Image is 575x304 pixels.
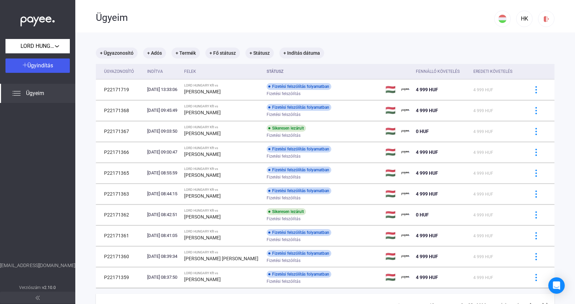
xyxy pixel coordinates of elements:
div: LORD HUNGARY Kft vs [184,229,261,234]
div: LORD HUNGARY Kft vs [184,209,261,213]
span: 4 999 HUF [473,108,493,113]
span: Ügyindítás [27,62,53,69]
img: payee-logo [401,232,410,240]
td: P22171365 [96,163,144,183]
td: P22171366 [96,142,144,162]
div: Fizetési felszólítás folyamatban [267,146,331,153]
button: HU [494,11,511,27]
td: 🇭🇺 [383,225,399,246]
span: 4 999 HUF [416,191,438,197]
img: payee-logo [401,211,410,219]
strong: [PERSON_NAME] [184,193,221,199]
img: payee-logo [401,148,410,156]
div: HK [519,15,530,23]
strong: [PERSON_NAME] [PERSON_NAME] [184,256,258,261]
span: 4 999 HUF [416,170,438,176]
span: 4 999 HUF [416,149,438,155]
div: Indítva [147,67,179,76]
td: 🇭🇺 [383,267,399,288]
img: more-blue [533,170,540,177]
span: 0 HUF [416,212,429,217]
strong: [PERSON_NAME] [184,277,221,282]
div: Fizetési felszólítás folyamatban [267,271,331,278]
mat-chip: + Fő státusz [205,48,240,58]
span: 4 999 HUF [473,129,493,134]
strong: [PERSON_NAME] [184,131,221,136]
button: more-blue [529,145,543,159]
td: 🇭🇺 [383,163,399,183]
strong: [PERSON_NAME] [184,172,221,178]
div: [DATE] 08:42:51 [147,211,179,218]
div: Felek [184,67,196,76]
div: Indítva [147,67,163,76]
div: LORD HUNGARY Kft vs [184,125,261,129]
div: [DATE] 08:41:05 [147,232,179,239]
span: 4 999 HUF [473,150,493,155]
span: Fizetési felszólítás [267,236,301,244]
img: payee-logo [401,106,410,115]
span: 4 999 HUF [473,275,493,280]
span: 4 999 HUF [473,254,493,259]
img: more-blue [533,149,540,156]
button: HK [516,11,533,27]
div: Ügyazonosító [104,67,142,76]
div: Fizetési felszólítás folyamatban [267,229,331,236]
div: Fizetési felszólítás folyamatban [267,250,331,257]
button: more-blue [529,228,543,243]
button: more-blue [529,124,543,138]
strong: [PERSON_NAME] [184,214,221,220]
strong: [PERSON_NAME] [184,110,221,115]
span: 4 999 HUF [473,234,493,238]
td: P22171363 [96,184,144,204]
div: Fizetési felszólítás folyamatban [267,167,331,173]
img: HU [498,15,507,23]
th: Státusz [264,64,383,79]
div: Fennálló követelés [416,67,468,76]
div: [DATE] 13:33:06 [147,86,179,93]
img: payee-logo [401,190,410,198]
span: 4 999 HUF [416,87,438,92]
div: Fizetési felszólítás folyamatban [267,187,331,194]
span: Fizetési felszólítás [267,131,301,140]
button: Ügyindítás [5,58,70,73]
strong: v2.10.0 [42,285,56,290]
button: more-blue [529,270,543,285]
img: more-blue [533,253,540,260]
button: more-blue [529,249,543,264]
div: LORD HUNGARY Kft vs [184,167,261,171]
img: list.svg [12,89,21,97]
button: more-blue [529,208,543,222]
div: LORD HUNGARY Kft vs [184,250,261,254]
div: [DATE] 09:03:50 [147,128,179,135]
td: 🇭🇺 [383,142,399,162]
td: P22171361 [96,225,144,246]
img: more-blue [533,128,540,135]
img: logout-red [543,15,550,23]
td: P22171362 [96,204,144,225]
mat-chip: + Ügyazonosító [96,48,138,58]
div: LORD HUNGARY Kft vs [184,83,261,88]
span: 4 999 HUF [416,275,438,280]
div: [DATE] 08:44:15 [147,190,179,197]
div: LORD HUNGARY Kft vs [184,271,261,275]
span: 4 999 HUF [416,233,438,238]
div: LORD HUNGARY Kft vs [184,104,261,108]
td: P22171360 [96,246,144,267]
span: Fizetési felszólítás [267,277,301,286]
span: 4 999 HUF [416,254,438,259]
div: Sikeresen lezárult [267,208,306,215]
span: 4 999 HUF [473,213,493,217]
button: logout-red [538,11,554,27]
button: LORD HUNGARY Kft [5,39,70,53]
img: more-blue [533,107,540,114]
div: Felek [184,67,261,76]
div: Open Intercom Messenger [548,277,565,294]
img: payee-logo [401,169,410,177]
strong: [PERSON_NAME] [184,89,221,94]
img: more-blue [533,274,540,281]
span: 0 HUF [416,129,429,134]
div: Sikeresen lezárult [267,125,306,132]
td: 🇭🇺 [383,79,399,100]
img: plus-white.svg [23,63,27,67]
img: payee-logo [401,85,410,94]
